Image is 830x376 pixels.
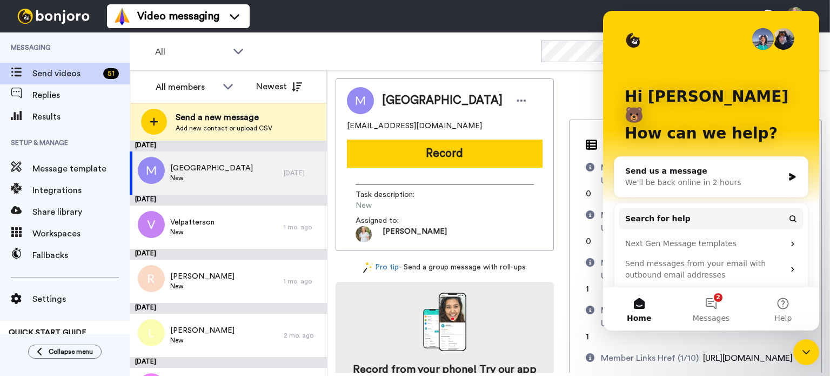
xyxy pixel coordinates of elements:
img: bj-logo-header-white.svg [13,9,94,24]
span: [PERSON_NAME] [170,325,235,336]
span: Fallbacks [32,249,130,262]
span: Imported Customer Info [603,136,729,153]
span: Velpatterson [170,217,215,228]
span: Results [32,110,130,123]
div: - Send a group message with roll-ups [336,262,554,273]
img: download [423,293,466,351]
div: [DATE] [130,141,327,151]
span: [PERSON_NAME] [383,226,447,242]
img: vm-color.svg [113,8,131,25]
span: 0 [586,237,591,246]
img: m.png [138,157,165,184]
img: magic-wand.svg [363,262,373,273]
span: QUICK START GUIDE [9,329,86,337]
span: [PERSON_NAME] [170,271,235,282]
span: Workspaces [32,227,130,240]
span: Settings [32,293,130,306]
button: Collapse menu [28,345,102,359]
div: 51 [103,68,119,79]
div: 2 mo. ago [284,331,322,340]
span: New [170,228,215,236]
span: Send videos [32,67,99,80]
div: [DATE] [284,169,322,177]
span: 0 [586,189,591,198]
span: 1 [586,332,589,341]
span: New [170,282,235,291]
span: New [170,336,235,345]
span: Video messaging [137,9,219,24]
button: Record [347,140,543,168]
img: Image of Madison [347,87,374,114]
span: Collapse menu [49,347,93,356]
img: r.png [138,265,165,292]
div: 1 mo. ago [284,223,322,232]
div: Member Groups What Do You Want To Receive Updates About Mentorship [601,256,801,282]
span: 1 [586,285,589,293]
span: Task description : [356,189,431,200]
span: Send a new message [176,111,272,124]
img: AOh14GiOV0GARjPYR0poHp_AneQcZ2Dn_6ScQrp0oRf1TA=s96-c [356,226,372,242]
div: Member Links Href (1/10) [601,352,699,365]
a: Pro tip [363,262,399,273]
span: Share library [32,206,130,219]
span: [GEOGRAPHIC_DATA] [382,93,503,109]
span: All [155,45,227,58]
span: Message template [32,162,130,175]
div: Member Groups What Do You Want To Receive Updates About Events [601,209,801,235]
span: Replies [32,89,130,102]
iframe: Intercom live chat [793,339,819,365]
div: 1 mo. ago [284,277,322,286]
span: Integrations [32,184,130,197]
div: Member Groups What Do You Want To Receive Updates About Contests [601,161,801,187]
div: All members [156,81,217,94]
div: Member Groups What Do You Want To Receive Updates About Newsletter [601,304,801,330]
span: Add new contact or upload CSV [176,124,272,133]
div: [DATE] [130,357,327,368]
img: v.png [138,211,165,238]
button: Newest [248,76,310,97]
div: [DATE] [130,303,327,314]
span: [GEOGRAPHIC_DATA] [170,163,253,174]
span: Assigned to: [356,215,431,226]
span: New [170,174,253,182]
iframe: Intercom live chat [603,11,819,331]
span: New [356,200,458,211]
span: [EMAIL_ADDRESS][DOMAIN_NAME] [347,121,482,131]
div: [DATE] [130,195,327,206]
img: l.png [138,319,165,346]
span: [URL][DOMAIN_NAME] [703,354,793,362]
div: [DATE] [130,249,327,260]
